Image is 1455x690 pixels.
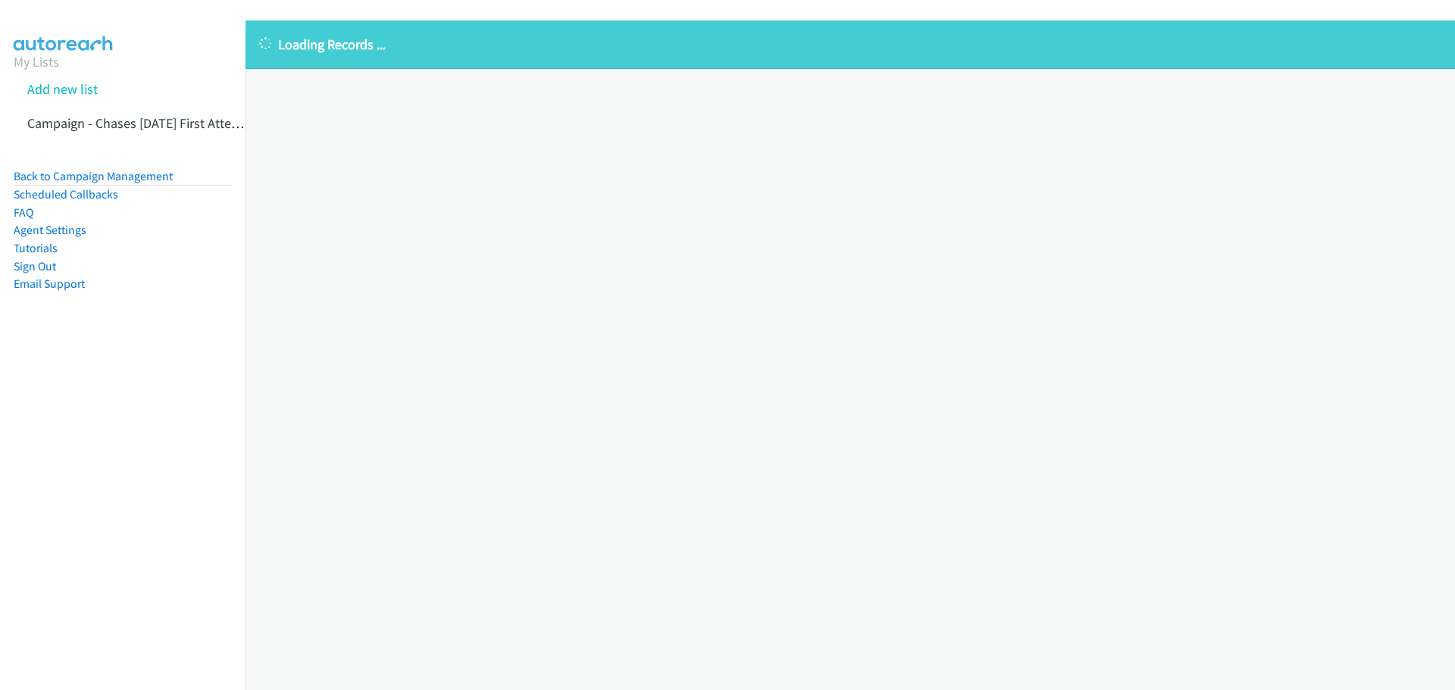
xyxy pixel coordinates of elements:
[14,205,33,220] a: FAQ
[259,34,1441,55] p: Loading Records ...
[14,223,86,237] a: Agent Settings
[14,169,173,183] a: Back to Campaign Management
[14,53,59,70] a: My Lists
[14,276,85,291] a: Email Support
[14,241,58,255] a: Tutorials
[27,80,98,98] a: Add new list
[14,259,56,273] a: Sign Out
[27,114,338,132] a: Campaign - Chases [DATE] First Attempt And Ongoings
[14,187,118,201] a: Scheduled Callbacks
